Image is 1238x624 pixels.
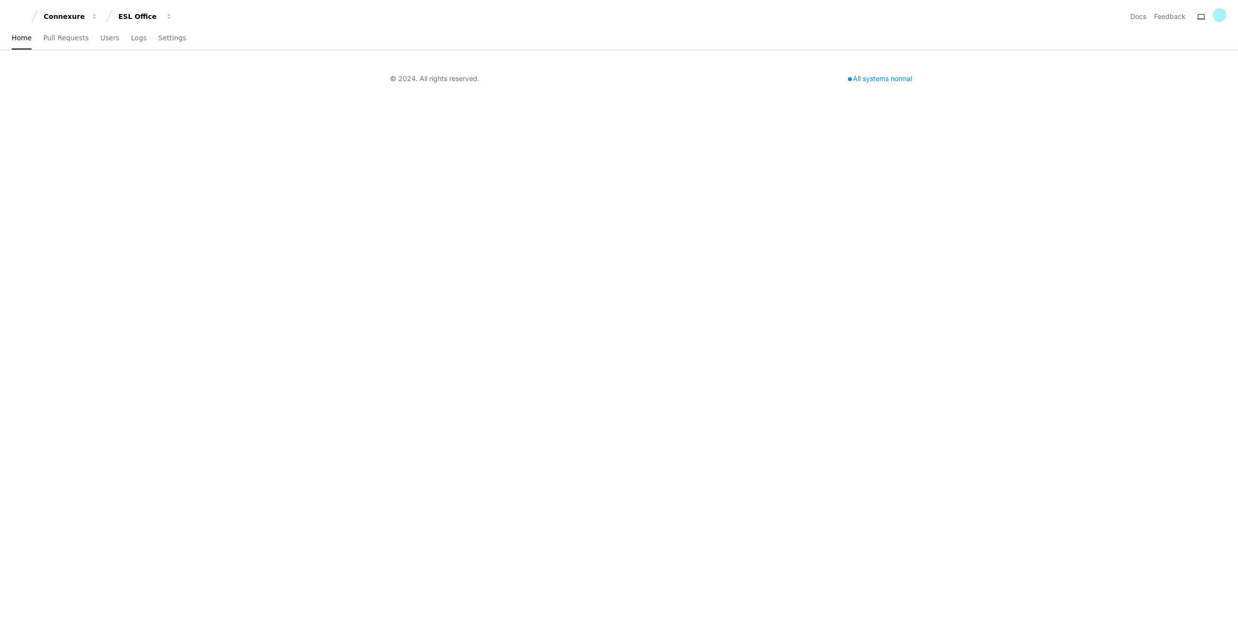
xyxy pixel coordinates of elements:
a: Settings [158,27,186,49]
a: Docs [1130,12,1146,21]
div: ESL Office [118,12,160,21]
div: © 2024. All rights reserved. [390,74,479,83]
button: Feedback [1154,12,1186,21]
button: ESL Office [114,8,177,25]
button: Connexure [40,8,102,25]
a: Logs [131,27,147,49]
a: Home [12,27,32,49]
span: Pull Requests [43,35,88,41]
a: Users [100,27,119,49]
span: Home [12,35,32,41]
span: Logs [131,35,147,41]
a: Pull Requests [43,27,88,49]
div: Connexure [44,12,85,21]
span: Settings [158,35,186,41]
div: All systems normal [842,72,918,85]
span: Users [100,35,119,41]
